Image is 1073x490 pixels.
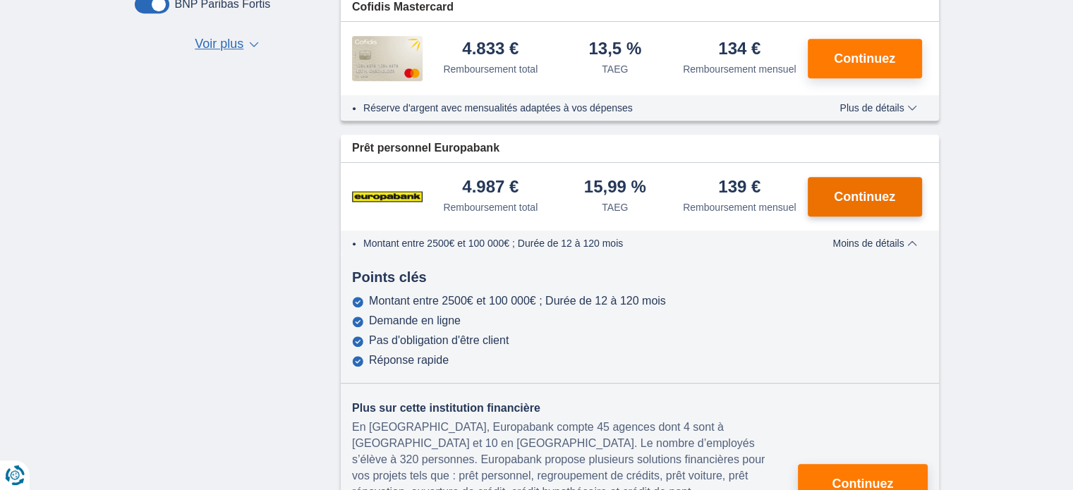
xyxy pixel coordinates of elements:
[363,236,799,250] li: Montant entre 2500€ et 100 000€ ; Durée de 12 à 120 mois
[462,178,519,197] div: 4.987 €
[808,177,922,216] button: Continuez
[352,400,798,417] div: Plus sur cette institution financière
[683,62,796,76] div: Remboursement mensuel
[834,52,895,65] span: Continuez
[363,101,799,115] li: Réserve d'argent avec mensualités adaptées à vos dépenses
[369,354,449,367] div: Réponse rapide
[839,103,916,113] span: Plus de détails
[602,62,628,76] div: TAEG
[834,190,895,203] span: Continuez
[352,36,423,81] img: pret personnel Cofidis CC
[352,140,499,157] span: Prêt personnel Europabank
[352,179,423,214] img: pret personnel Europabank
[341,267,939,288] div: Points clés
[808,39,922,78] button: Continuez
[822,238,927,249] button: Moins de détails
[190,35,263,54] button: Voir plus ▼
[832,238,916,248] span: Moins de détails
[832,477,893,490] span: Continuez
[718,40,760,59] div: 134 €
[683,200,796,214] div: Remboursement mensuel
[602,200,628,214] div: TAEG
[443,62,538,76] div: Remboursement total
[718,178,760,197] div: 139 €
[369,295,666,307] div: Montant entre 2500€ et 100 000€ ; Durée de 12 à 120 mois
[829,102,927,114] button: Plus de détails
[249,42,259,47] span: ▼
[462,40,519,59] div: 4.833 €
[588,40,641,59] div: 13,5 %
[584,178,646,197] div: 15,99 %
[369,334,509,347] div: Pas d'obligation d'être client
[443,200,538,214] div: Remboursement total
[195,35,243,54] span: Voir plus
[369,314,461,327] div: Demande en ligne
